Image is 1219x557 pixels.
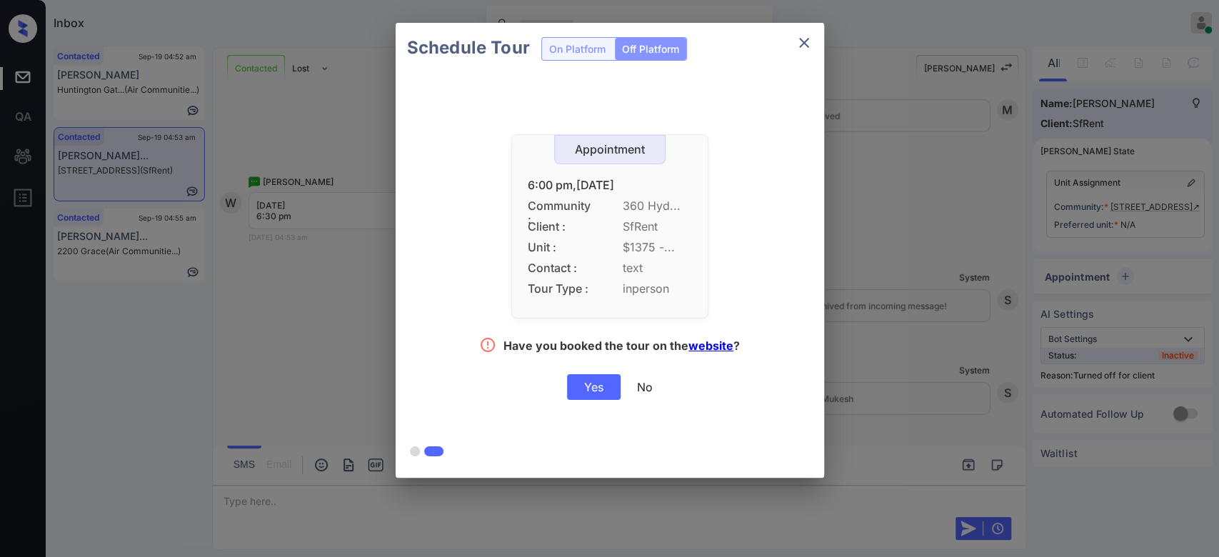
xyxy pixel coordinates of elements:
span: SfRent [623,220,692,234]
div: No [637,380,653,394]
span: $1375 -... [623,241,692,254]
div: Yes [567,374,621,400]
button: close [790,29,818,57]
span: Client : [528,220,592,234]
span: Tour Type : [528,282,592,296]
a: website [688,338,733,353]
span: text [623,261,692,275]
h2: Schedule Tour [396,23,541,73]
span: inperson [623,282,692,296]
div: Appointment [555,143,665,156]
div: Have you booked the tour on the ? [503,338,740,356]
span: Contact : [528,261,592,275]
span: 360 Hyd... [623,199,692,213]
div: 6:00 pm,[DATE] [528,179,692,192]
span: Community : [528,199,592,213]
span: Unit : [528,241,592,254]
